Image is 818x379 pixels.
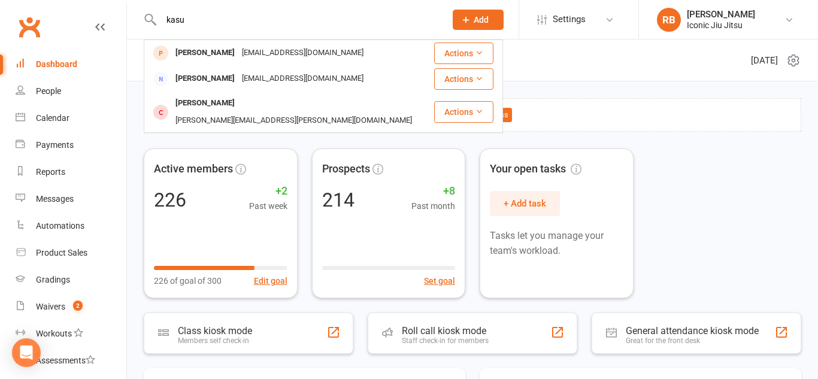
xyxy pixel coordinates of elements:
[16,105,126,132] a: Calendar
[36,302,65,311] div: Waivers
[12,338,41,367] div: Open Intercom Messenger
[36,194,74,204] div: Messages
[657,8,681,32] div: RB
[474,15,489,25] span: Add
[154,274,222,287] span: 226 of goal of 300
[16,213,126,239] a: Automations
[490,160,581,178] span: Your open tasks
[36,167,65,177] div: Reports
[626,325,759,336] div: General attendance kiosk mode
[254,274,287,287] button: Edit goal
[16,159,126,186] a: Reports
[36,275,70,284] div: Gradings
[178,336,252,345] div: Members self check-in
[434,68,493,90] button: Actions
[36,86,61,96] div: People
[687,9,755,20] div: [PERSON_NAME]
[402,336,489,345] div: Staff check-in for members
[238,70,367,87] div: [EMAIL_ADDRESS][DOMAIN_NAME]
[36,356,95,365] div: Assessments
[16,132,126,159] a: Payments
[178,325,252,336] div: Class kiosk mode
[687,20,755,31] div: Iconic Jiu Jitsu
[434,101,493,123] button: Actions
[411,199,455,213] span: Past month
[16,293,126,320] a: Waivers 2
[322,190,355,210] div: 214
[434,43,493,64] button: Actions
[16,239,126,266] a: Product Sales
[36,113,69,123] div: Calendar
[172,44,238,62] div: [PERSON_NAME]
[16,320,126,347] a: Workouts
[154,190,186,210] div: 226
[14,12,44,42] a: Clubworx
[36,221,84,231] div: Automations
[626,336,759,345] div: Great for the front desk
[36,329,72,338] div: Workouts
[73,301,83,311] span: 2
[402,325,489,336] div: Roll call kiosk mode
[36,140,74,150] div: Payments
[16,51,126,78] a: Dashboard
[172,95,238,112] div: [PERSON_NAME]
[157,11,437,28] input: Search...
[322,160,370,178] span: Prospects
[249,183,287,200] span: +2
[238,44,367,62] div: [EMAIL_ADDRESS][DOMAIN_NAME]
[172,112,416,129] div: [PERSON_NAME][EMAIL_ADDRESS][PERSON_NAME][DOMAIN_NAME]
[154,160,233,178] span: Active members
[411,183,455,200] span: +8
[36,248,87,257] div: Product Sales
[490,228,623,259] p: Tasks let you manage your team's workload.
[249,199,287,213] span: Past week
[424,274,455,287] button: Set goal
[36,59,77,69] div: Dashboard
[553,6,586,33] span: Settings
[16,347,126,374] a: Assessments
[751,53,778,68] span: [DATE]
[16,78,126,105] a: People
[172,70,238,87] div: [PERSON_NAME]
[453,10,504,30] button: Add
[490,191,560,216] button: + Add task
[16,266,126,293] a: Gradings
[16,186,126,213] a: Messages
